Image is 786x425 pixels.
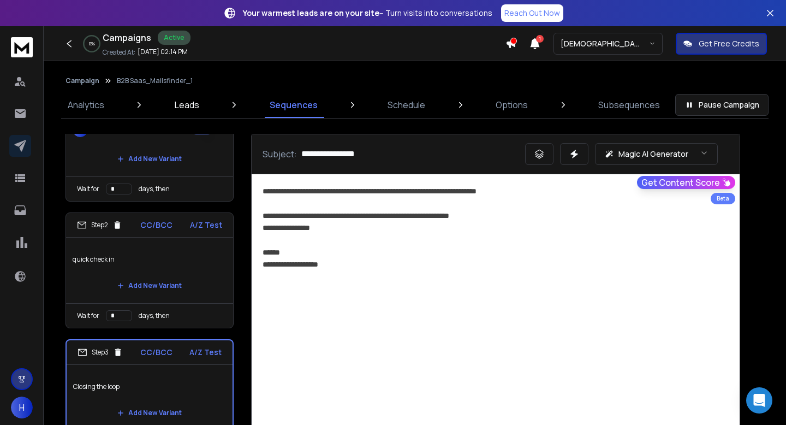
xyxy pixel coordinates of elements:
[592,92,666,118] a: Subsequences
[270,98,318,111] p: Sequences
[158,31,190,45] div: Active
[11,397,33,418] button: H
[78,347,123,357] div: Step 3
[190,220,222,231] p: A/Z Test
[388,98,425,111] p: Schedule
[109,148,190,170] button: Add New Variant
[109,402,190,424] button: Add New Variant
[504,8,560,19] p: Reach Out Now
[496,98,528,111] p: Options
[489,92,534,118] a: Options
[140,220,172,231] p: CC/BCC
[138,48,188,56] p: [DATE] 02:14 PM
[381,92,432,118] a: Schedule
[73,371,226,402] p: Closing the loop
[501,4,563,22] a: Reach Out Now
[263,92,324,118] a: Sequences
[168,92,206,118] a: Leads
[243,8,379,18] strong: Your warmest leads are on your site
[637,176,735,189] button: Get Content Score
[536,35,544,43] span: 1
[89,40,95,47] p: 0 %
[139,311,170,320] p: days, then
[103,31,151,44] h1: Campaigns
[65,76,99,85] button: Campaign
[73,244,227,275] p: quick check in
[243,8,492,19] p: – Turn visits into conversations
[561,38,649,49] p: [DEMOGRAPHIC_DATA] <> Harsh SSA
[711,193,735,204] div: Beta
[675,94,769,116] button: Pause Campaign
[175,98,199,111] p: Leads
[618,149,688,160] p: Magic AI Generator
[77,185,99,193] p: Wait for
[11,37,33,57] img: logo
[263,147,297,161] p: Subject:
[598,98,660,111] p: Subsequences
[676,33,767,55] button: Get Free Credits
[139,185,170,193] p: days, then
[140,347,172,358] p: CC/BCC
[595,143,718,165] button: Magic AI Generator
[746,387,772,414] div: Open Intercom Messenger
[189,347,222,358] p: A/Z Test
[65,212,234,328] li: Step2CC/BCCA/Z Testquick check inAdd New VariantWait fordays, then
[68,98,104,111] p: Analytics
[109,275,190,297] button: Add New Variant
[103,48,135,57] p: Created At:
[77,220,122,230] div: Step 2
[699,38,759,49] p: Get Free Credits
[61,92,111,118] a: Analytics
[77,311,99,320] p: Wait for
[117,76,193,85] p: B2B Saas_Mailsfinder_1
